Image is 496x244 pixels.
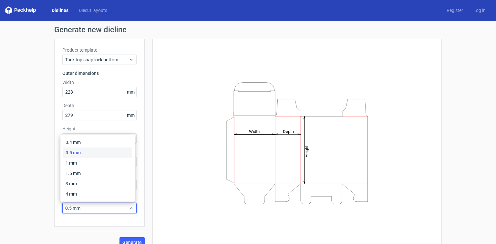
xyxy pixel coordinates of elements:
div: 3 mm [63,178,132,189]
h3: Outer dimensions [62,70,137,76]
label: Height [62,126,137,132]
a: Register [441,7,468,14]
div: 4 mm [63,189,132,199]
label: Depth [62,102,137,109]
span: mm [125,87,136,97]
label: Product template [62,47,137,53]
div: 0.5 mm [63,147,132,158]
span: mm [125,134,136,143]
a: Diecut layouts [74,7,112,14]
a: Log in [468,7,491,14]
a: Dielines [46,7,74,14]
tspan: Depth [283,129,294,134]
span: 0.5 mm [65,205,129,211]
span: Tuck top snap lock bottom [65,56,129,63]
span: mm [125,110,136,120]
div: 1.5 mm [63,168,132,178]
label: Width [62,79,137,86]
tspan: Width [249,129,260,134]
div: 0.4 mm [63,137,132,147]
h1: Generate new dieline [54,26,442,34]
div: 1 mm [63,158,132,168]
tspan: Height [304,145,309,157]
